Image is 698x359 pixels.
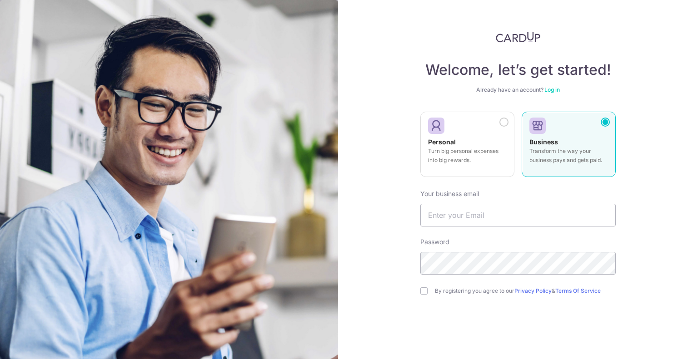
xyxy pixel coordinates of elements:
[420,204,616,226] input: Enter your Email
[420,86,616,93] div: Already have an account?
[449,313,587,348] iframe: reCAPTCHA
[420,61,616,79] h4: Welcome, let’s get started!
[428,138,456,146] strong: Personal
[420,112,514,182] a: Personal Turn big personal expenses into big rewards.
[529,138,558,146] strong: Business
[496,32,540,43] img: CardUp Logo
[428,147,507,165] p: Turn big personal expenses into big rewards.
[420,237,449,246] label: Password
[435,287,616,295] label: By registering you agree to our &
[544,86,560,93] a: Log in
[522,112,616,182] a: Business Transform the way your business pays and gets paid.
[420,189,479,198] label: Your business email
[514,287,552,294] a: Privacy Policy
[555,287,601,294] a: Terms Of Service
[529,147,608,165] p: Transform the way your business pays and gets paid.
